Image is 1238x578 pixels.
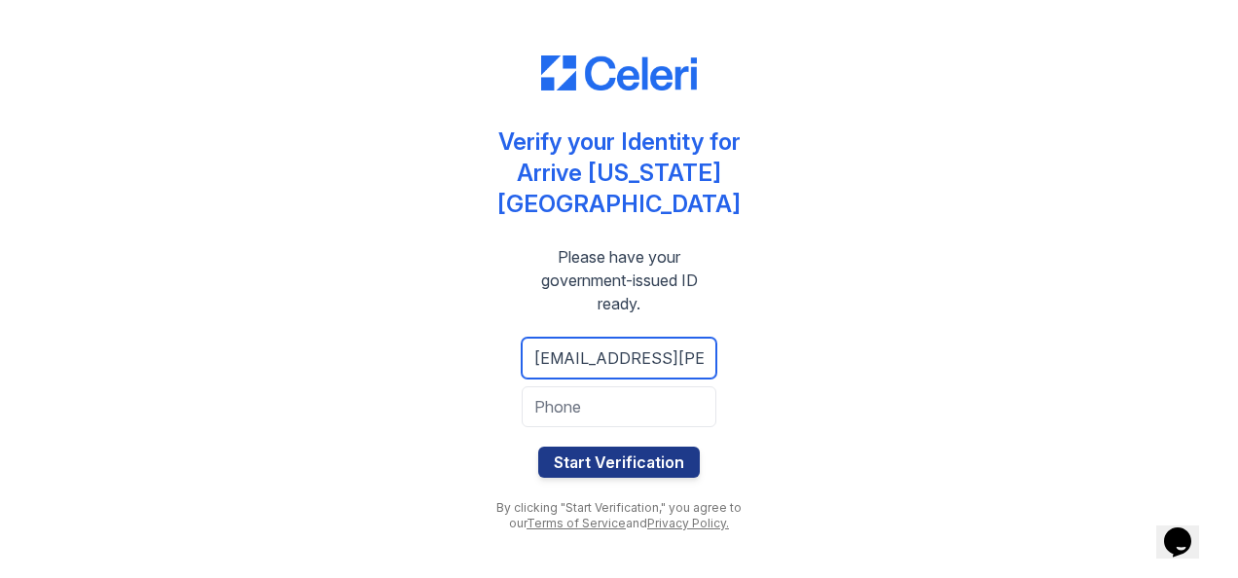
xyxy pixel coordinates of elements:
[522,338,716,379] input: Email
[483,500,755,531] div: By clicking "Start Verification," you agree to our and
[647,516,729,530] a: Privacy Policy.
[483,245,755,315] div: Please have your government-issued ID ready.
[541,55,697,90] img: CE_Logo_Blue-a8612792a0a2168367f1c8372b55b34899dd931a85d93a1a3d3e32e68fde9ad4.png
[538,447,700,478] button: Start Verification
[1156,500,1219,559] iframe: chat widget
[522,386,716,427] input: Phone
[483,126,755,220] div: Verify your Identity for Arrive [US_STATE][GEOGRAPHIC_DATA]
[527,516,626,530] a: Terms of Service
